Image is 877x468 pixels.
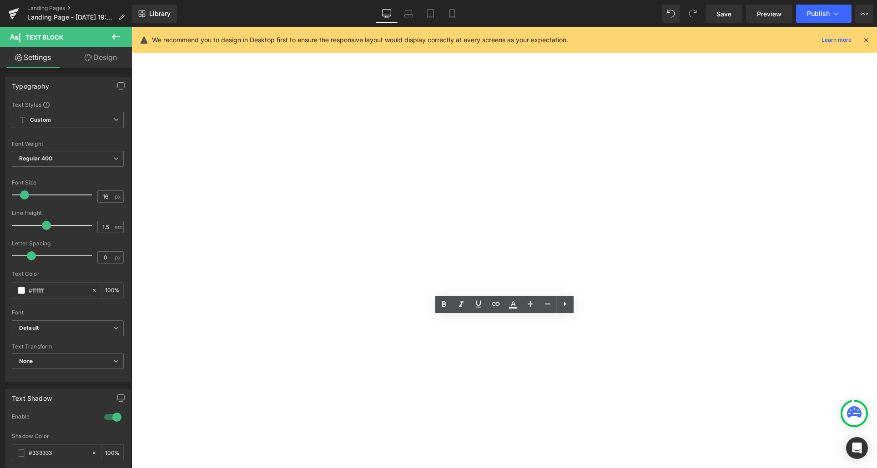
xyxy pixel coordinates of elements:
a: Landing Pages [27,5,132,12]
span: px [115,254,122,260]
div: Text Styles [12,101,124,108]
a: Preview [746,5,792,23]
p: We recommend you to design in Desktop first to ensure the responsive layout would display correct... [152,35,568,45]
a: New Library [132,5,177,23]
div: Font Size [12,179,124,186]
div: Shadow Color [12,433,124,439]
a: Design [68,47,134,68]
div: Font [12,309,124,316]
b: Regular 400 [19,155,53,162]
div: % [101,283,123,299]
span: Preview [757,9,781,19]
span: px [115,194,122,199]
div: Text Shadow [12,389,52,402]
div: Text Transform [12,344,124,350]
button: Undo [662,5,680,23]
b: Custom [30,116,51,124]
div: % [101,445,123,461]
span: Publish [807,10,830,17]
div: Text Color [12,271,124,277]
input: Color [29,285,87,295]
a: Tablet [419,5,441,23]
span: Landing Page - [DATE] 19:50:23 [27,14,115,21]
span: em [115,224,122,230]
input: Color [29,448,87,458]
button: More [855,5,873,23]
span: Library [149,10,171,18]
div: Typography [12,77,49,90]
i: Default [19,324,39,332]
span: Text Block [25,34,63,41]
span: Save [716,9,731,19]
a: Laptop [398,5,419,23]
div: Letter Spacing [12,240,124,247]
div: Line Height [12,210,124,216]
a: Mobile [441,5,463,23]
a: Learn more [818,35,855,45]
div: Enable [12,413,95,423]
button: Publish [796,5,852,23]
b: None [19,358,33,364]
a: Desktop [376,5,398,23]
div: Open Intercom Messenger [846,437,868,459]
button: Redo [684,5,702,23]
div: Font Weight [12,141,124,147]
